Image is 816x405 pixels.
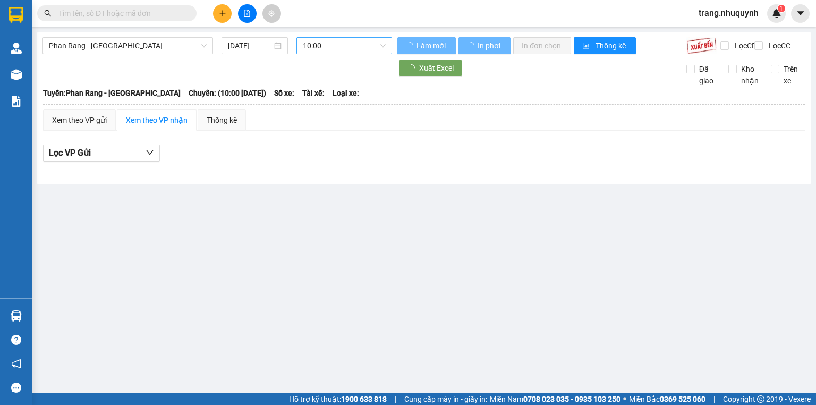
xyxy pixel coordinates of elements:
strong: 1900 633 818 [341,395,387,403]
span: Cung cấp máy in - giấy in: [404,393,487,405]
span: question-circle [11,335,21,345]
span: trang.nhuquynh [690,6,767,20]
span: Miền Nam [490,393,620,405]
span: Hỗ trợ kỹ thuật: [289,393,387,405]
div: Xem theo VP nhận [126,114,188,126]
input: 13/08/2025 [228,40,271,52]
span: ⚪️ [623,397,626,401]
span: Phan Rang - Sài Gòn [49,38,207,54]
span: aim [268,10,275,17]
span: In phơi [478,40,502,52]
span: file-add [243,10,251,17]
span: 10:00 [303,38,386,54]
img: warehouse-icon [11,43,22,54]
strong: 0708 023 035 - 0935 103 250 [523,395,620,403]
img: warehouse-icon [11,69,22,80]
input: Tìm tên, số ĐT hoặc mã đơn [58,7,184,19]
span: Lọc VP Gửi [49,146,91,159]
img: warehouse-icon [11,310,22,322]
span: Đã giao [695,63,721,87]
span: plus [219,10,226,17]
span: loading [467,42,476,49]
img: 9k= [686,37,717,54]
span: down [146,148,154,157]
button: caret-down [791,4,810,23]
span: Loại xe: [333,87,359,99]
b: Tuyến: Phan Rang - [GEOGRAPHIC_DATA] [43,89,181,97]
span: | [713,393,715,405]
span: Làm mới [416,40,447,52]
button: Lọc VP Gửi [43,145,160,162]
button: In đơn chọn [513,37,571,54]
sup: 1 [778,5,785,12]
button: bar-chartThống kê [574,37,636,54]
button: Xuất Excel [399,60,462,77]
span: search [44,10,52,17]
span: Tài xế: [302,87,325,99]
span: Thống kê [596,40,627,52]
button: In phơi [458,37,511,54]
span: Lọc CR [730,40,758,52]
button: file-add [238,4,257,23]
span: | [395,393,396,405]
span: Số xe: [274,87,294,99]
span: bar-chart [582,42,591,50]
div: Thống kê [207,114,237,126]
button: aim [262,4,281,23]
span: Lọc CC [764,40,792,52]
span: Miền Bắc [629,393,705,405]
span: caret-down [796,9,805,18]
button: plus [213,4,232,23]
span: notification [11,359,21,369]
span: Kho nhận [737,63,763,87]
button: Làm mới [397,37,456,54]
span: message [11,383,21,393]
img: logo-vxr [9,7,23,23]
strong: 0369 525 060 [660,395,705,403]
span: loading [406,42,415,49]
img: icon-new-feature [772,9,781,18]
span: 1 [779,5,783,12]
span: Trên xe [779,63,805,87]
span: Chuyến: (10:00 [DATE]) [189,87,266,99]
div: Xem theo VP gửi [52,114,107,126]
span: copyright [757,395,764,403]
img: solution-icon [11,96,22,107]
